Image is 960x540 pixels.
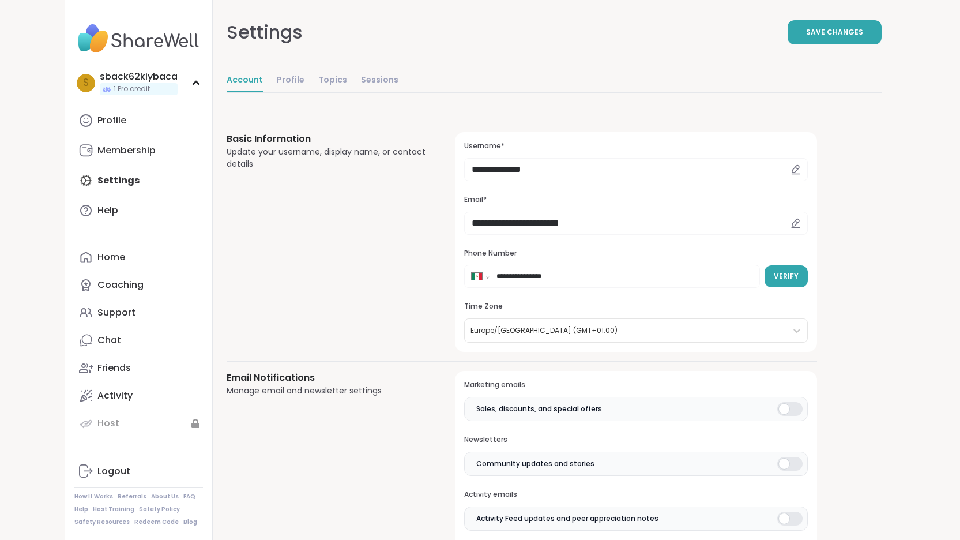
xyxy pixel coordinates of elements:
[74,505,88,513] a: Help
[97,417,119,430] div: Host
[765,265,808,287] button: Verify
[227,146,428,170] div: Update your username, display name, or contact details
[93,505,134,513] a: Host Training
[118,493,146,501] a: Referrals
[100,70,178,83] div: sback62kiybaca
[318,69,347,92] a: Topics
[74,410,203,437] a: Host
[74,137,203,164] a: Membership
[361,69,398,92] a: Sessions
[74,107,203,134] a: Profile
[114,84,150,94] span: 1 Pro credit
[464,141,807,151] h3: Username*
[74,327,203,354] a: Chat
[97,114,126,127] div: Profile
[74,299,203,327] a: Support
[74,518,130,526] a: Safety Resources
[97,144,156,157] div: Membership
[183,518,197,526] a: Blog
[227,371,428,385] h3: Email Notifications
[774,271,799,282] span: Verify
[97,251,125,264] div: Home
[74,18,203,59] img: ShareWell Nav Logo
[227,69,263,92] a: Account
[476,513,658,524] span: Activity Feed updates and peer appreciation notes
[227,18,303,46] div: Settings
[97,362,131,374] div: Friends
[97,306,135,319] div: Support
[139,505,180,513] a: Safety Policy
[464,380,807,390] h3: Marketing emails
[74,271,203,299] a: Coaching
[134,518,179,526] a: Redeem Code
[74,243,203,271] a: Home
[74,354,203,382] a: Friends
[97,465,130,478] div: Logout
[83,76,89,91] span: s
[151,493,179,501] a: About Us
[97,204,118,217] div: Help
[97,334,121,347] div: Chat
[806,27,863,37] span: Save Changes
[464,435,807,445] h3: Newsletters
[476,404,602,414] span: Sales, discounts, and special offers
[788,20,882,44] button: Save Changes
[183,493,195,501] a: FAQ
[227,132,428,146] h3: Basic Information
[464,195,807,205] h3: Email*
[464,249,807,258] h3: Phone Number
[464,302,807,312] h3: Time Zone
[277,69,304,92] a: Profile
[74,382,203,410] a: Activity
[74,457,203,485] a: Logout
[464,490,807,500] h3: Activity emails
[97,389,133,402] div: Activity
[74,493,113,501] a: How It Works
[97,279,144,291] div: Coaching
[227,385,428,397] div: Manage email and newsletter settings
[74,197,203,224] a: Help
[476,459,594,469] span: Community updates and stories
